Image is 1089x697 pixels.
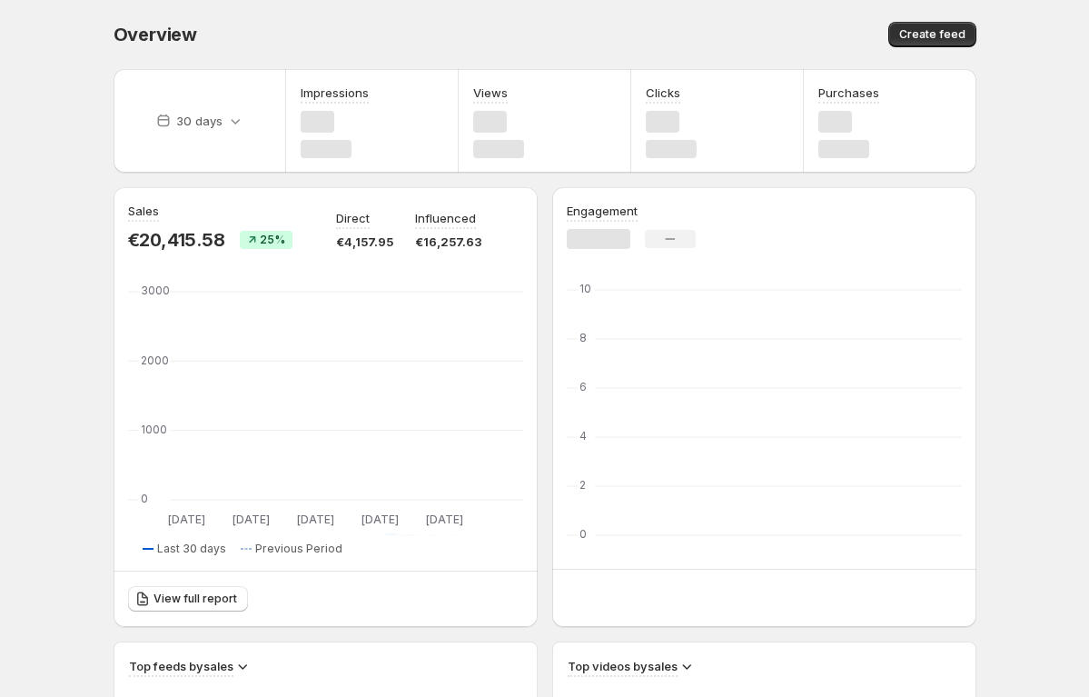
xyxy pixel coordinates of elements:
h3: Sales [128,202,159,220]
text: 0 [141,492,148,505]
h3: Clicks [646,84,680,102]
text: 2000 [141,353,169,367]
text: 10 [579,282,591,295]
text: [DATE] [425,513,462,526]
h3: Purchases [818,84,879,102]
text: 1000 [141,423,167,436]
text: [DATE] [296,513,333,526]
text: 6 [579,380,587,393]
text: 3000 [141,284,170,297]
h3: Top videos by sales [568,657,678,675]
span: 25% [260,233,285,247]
text: 4 [579,429,587,443]
p: Direct [336,209,370,227]
span: Last 30 days [157,542,226,556]
text: [DATE] [167,513,204,526]
p: Influenced [415,209,476,227]
p: €16,257.63 [415,233,481,251]
span: Create feed [899,27,965,42]
h3: Top feeds by sales [129,657,233,675]
h3: Views [473,84,508,102]
h3: Impressions [301,84,369,102]
p: €20,415.58 [128,229,225,251]
a: View full report [128,586,248,612]
span: Overview [114,24,197,45]
text: [DATE] [232,513,269,526]
p: 30 days [176,112,223,130]
text: 8 [579,331,587,344]
h3: Engagement [567,202,638,220]
p: €4,157.95 [336,233,393,251]
button: Create feed [888,22,976,47]
text: 0 [579,527,587,541]
span: View full report [153,592,237,606]
text: [DATE] [361,513,398,526]
text: 2 [579,478,586,492]
span: Previous Period [255,542,342,556]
